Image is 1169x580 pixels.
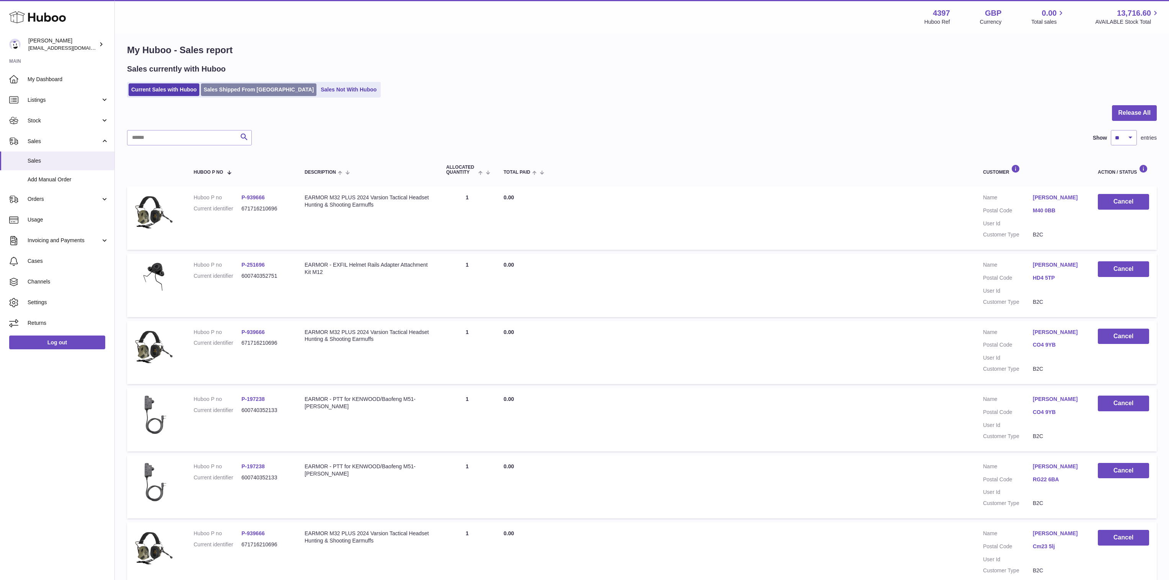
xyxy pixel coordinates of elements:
[983,500,1033,507] dt: Customer Type
[194,194,241,201] dt: Huboo P no
[135,329,173,367] img: $_1.JPG
[305,396,431,410] div: EARMOR - PTT for KENWOOD/Baofeng M51-[PERSON_NAME]
[194,261,241,269] dt: Huboo P no
[1098,194,1149,210] button: Cancel
[9,39,21,50] img: drumnnbass@gmail.com
[194,541,241,548] dt: Current identifier
[194,205,241,212] dt: Current identifier
[983,287,1033,295] dt: User Id
[194,272,241,280] dt: Current identifier
[28,319,109,327] span: Returns
[983,463,1033,472] dt: Name
[983,409,1033,418] dt: Postal Code
[1098,396,1149,411] button: Cancel
[28,257,109,265] span: Cases
[983,207,1033,216] dt: Postal Code
[983,231,1033,238] dt: Customer Type
[28,157,109,165] span: Sales
[28,196,101,203] span: Orders
[1033,476,1083,483] a: RG22 6BA
[241,474,289,481] dd: 600740352133
[1042,8,1057,18] span: 0.00
[1033,530,1083,537] a: [PERSON_NAME]
[28,37,97,52] div: [PERSON_NAME]
[983,543,1033,552] dt: Postal Code
[28,237,101,244] span: Invoicing and Payments
[194,530,241,537] dt: Huboo P no
[504,463,514,469] span: 0.00
[1031,18,1065,26] span: Total sales
[1033,409,1083,416] a: CO4 9YB
[983,433,1033,440] dt: Customer Type
[985,8,1001,18] strong: GBP
[1033,341,1083,349] a: CO4 9YB
[305,170,336,175] span: Description
[9,336,105,349] a: Log out
[241,272,289,280] dd: 600740352751
[241,194,265,200] a: P-939666
[1098,261,1149,277] button: Cancel
[241,329,265,335] a: P-939666
[194,329,241,336] dt: Huboo P no
[1033,543,1083,550] a: Cm23 5lj
[504,530,514,536] span: 0.00
[241,463,265,469] a: P-197238
[127,44,1157,56] h1: My Huboo - Sales report
[1033,207,1083,214] a: M40 0BB
[201,83,316,96] a: Sales Shipped From [GEOGRAPHIC_DATA]
[194,339,241,347] dt: Current identifier
[305,194,431,209] div: EARMOR M32 PLUS 2024 Varsion Tactical Headset Hunting & Shooting Earmuffs
[135,530,173,568] img: $_1.JPG
[1033,463,1083,470] a: [PERSON_NAME]
[1098,165,1149,175] div: Action / Status
[983,365,1033,373] dt: Customer Type
[504,170,530,175] span: Total paid
[241,262,265,268] a: P-251696
[504,329,514,335] span: 0.00
[194,407,241,414] dt: Current identifier
[28,76,109,83] span: My Dashboard
[1033,231,1083,238] dd: B2C
[980,18,1002,26] div: Currency
[439,455,496,519] td: 1
[439,388,496,451] td: 1
[1031,8,1065,26] a: 0.00 Total sales
[1033,396,1083,403] a: [PERSON_NAME]
[1095,18,1160,26] span: AVAILABLE Stock Total
[28,117,101,124] span: Stock
[1095,8,1160,26] a: 13,716.60 AVAILABLE Stock Total
[1098,329,1149,344] button: Cancel
[439,321,496,384] td: 1
[305,463,431,477] div: EARMOR - PTT for KENWOOD/Baofeng M51-[PERSON_NAME]
[983,530,1033,539] dt: Name
[305,261,431,276] div: EARMOR - EXFIL Helmet Rails Adapter Attachment Kit M12
[1033,298,1083,306] dd: B2C
[135,463,173,501] img: $_1.JPG
[305,329,431,343] div: EARMOR M32 PLUS 2024 Varsion Tactical Headset Hunting & Shooting Earmuffs
[504,194,514,200] span: 0.00
[28,96,101,104] span: Listings
[1033,567,1083,574] dd: B2C
[983,298,1033,306] dt: Customer Type
[983,220,1033,227] dt: User Id
[446,165,476,175] span: ALLOCATED Quantity
[129,83,199,96] a: Current Sales with Huboo
[318,83,379,96] a: Sales Not With Huboo
[1033,365,1083,373] dd: B2C
[983,422,1033,429] dt: User Id
[127,64,226,74] h2: Sales currently with Huboo
[983,476,1033,485] dt: Postal Code
[933,8,950,18] strong: 4397
[135,194,173,232] img: $_1.JPG
[135,261,173,292] img: $_1.JPG
[983,489,1033,496] dt: User Id
[194,170,223,175] span: Huboo P no
[983,354,1033,362] dt: User Id
[28,45,112,51] span: [EMAIL_ADDRESS][DOMAIN_NAME]
[241,396,265,402] a: P-197238
[983,274,1033,283] dt: Postal Code
[1141,134,1157,142] span: entries
[1033,329,1083,336] a: [PERSON_NAME]
[1033,433,1083,440] dd: B2C
[194,474,241,481] dt: Current identifier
